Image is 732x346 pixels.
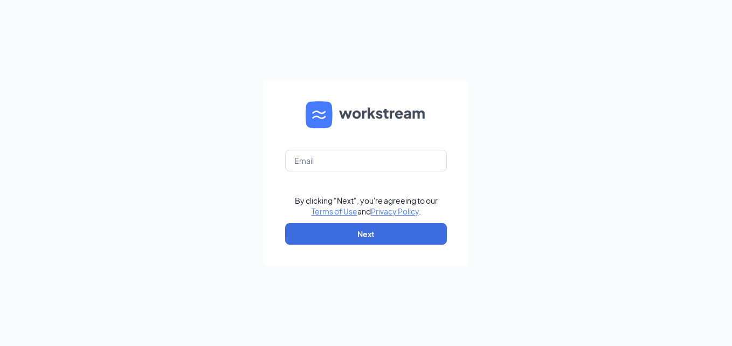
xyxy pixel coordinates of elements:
[285,223,447,245] button: Next
[306,101,426,128] img: WS logo and Workstream text
[312,206,357,216] a: Terms of Use
[285,150,447,171] input: Email
[295,195,438,217] div: By clicking "Next", you're agreeing to our and .
[371,206,419,216] a: Privacy Policy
